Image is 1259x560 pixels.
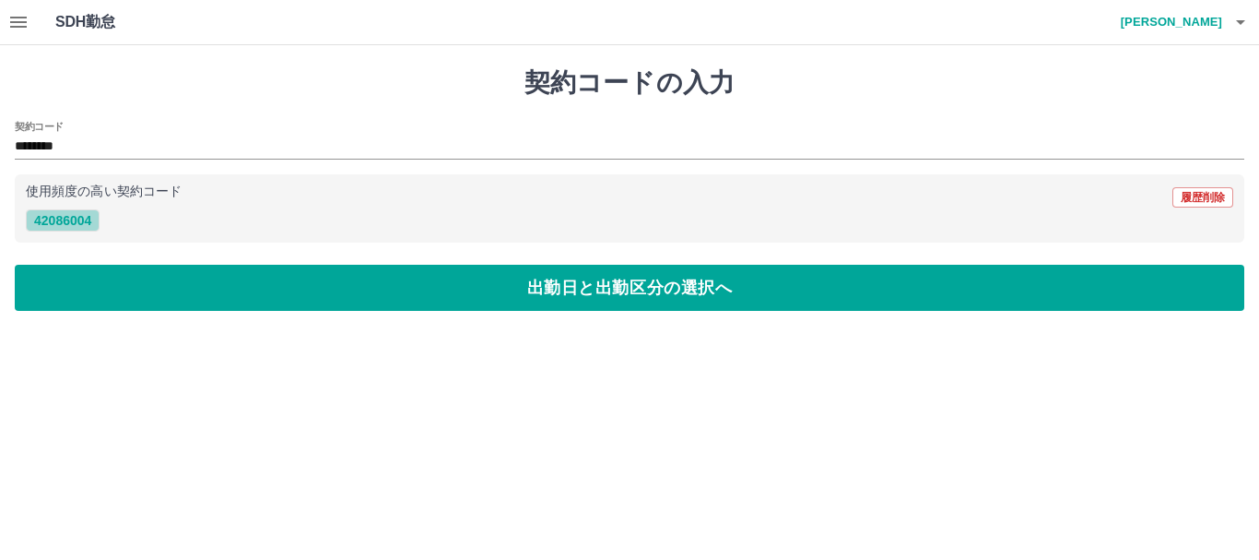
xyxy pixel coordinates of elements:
h2: 契約コード [15,119,64,134]
button: 出勤日と出勤区分の選択へ [15,265,1244,311]
button: 42086004 [26,209,100,232]
h1: 契約コードの入力 [15,67,1244,99]
button: 履歴削除 [1172,187,1233,208]
p: 使用頻度の高い契約コード [26,185,182,198]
